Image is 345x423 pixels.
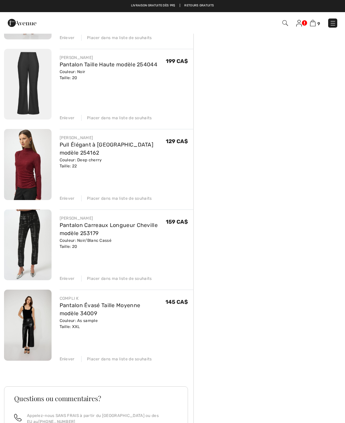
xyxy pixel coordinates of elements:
div: Enlever [60,195,75,201]
div: Couleur: As sample Taille: XXL [60,318,165,330]
span: 9 [317,21,320,26]
img: 1ère Avenue [8,16,36,30]
img: Pantalon Évasé Taille Moyenne modèle 34009 [4,290,52,361]
div: Enlever [60,115,75,121]
img: Pull Élégant à Col Montant modèle 254162 [4,129,52,200]
img: call [14,414,22,421]
div: Couleur: Deep cherry Taille: 22 [60,157,166,169]
span: 159 CA$ [166,219,188,225]
div: Placer dans ma liste de souhaits [81,35,152,41]
span: 199 CA$ [166,58,188,64]
img: Pantalon Taille Haute modèle 254044 [4,49,52,120]
div: Enlever [60,356,75,362]
a: Pantalon Évasé Taille Moyenne modèle 34009 [60,302,140,317]
h3: Questions ou commentaires? [14,395,178,402]
div: Couleur: Noir/Blanc Cassé Taille: 20 [60,237,166,250]
img: Mes infos [296,20,302,27]
div: COMPLI K [60,295,165,301]
div: Placer dans ma liste de souhaits [81,115,152,121]
img: Recherche [282,20,288,26]
a: Livraison gratuite dès 99$ [131,3,176,8]
div: Placer dans ma liste de souhaits [81,195,152,201]
div: Placer dans ma liste de souhaits [81,356,152,362]
img: Pantalon Carreaux Longueur Cheville modèle 253179 [4,209,52,280]
a: 1ère Avenue [8,19,36,26]
div: Enlever [60,275,75,282]
div: Couleur: Noir Taille: 20 [60,69,158,81]
div: Enlever [60,35,75,41]
span: 145 CA$ [165,299,188,305]
a: Pull Élégant à [GEOGRAPHIC_DATA] modèle 254162 [60,141,154,156]
a: Retours gratuits [184,3,214,8]
img: Panier d'achat [310,20,316,26]
div: [PERSON_NAME] [60,135,166,141]
a: Pantalon Carreaux Longueur Cheville modèle 253179 [60,222,158,236]
a: 9 [310,19,320,27]
img: Menu [330,20,336,27]
span: 129 CA$ [166,138,188,144]
div: Placer dans ma liste de souhaits [81,275,152,282]
a: Pantalon Taille Haute modèle 254044 [60,61,158,68]
div: [PERSON_NAME] [60,215,166,221]
div: [PERSON_NAME] [60,55,158,61]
